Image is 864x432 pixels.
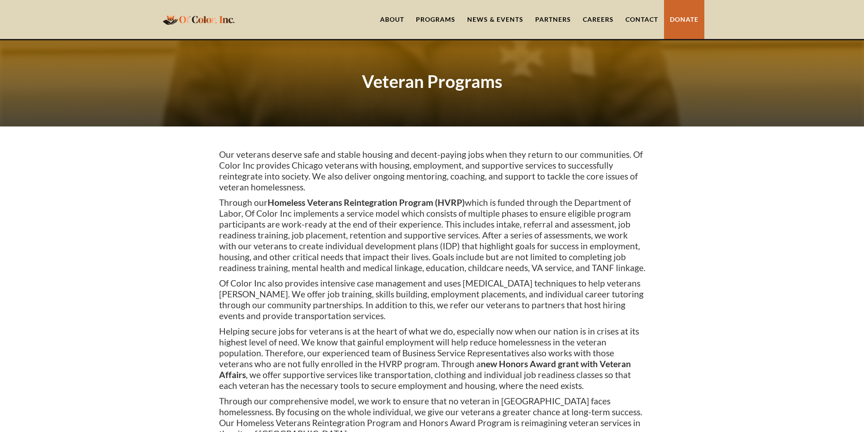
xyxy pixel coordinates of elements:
[219,278,645,321] p: Of Color Inc also provides intensive case management and uses [MEDICAL_DATA] techniques to help v...
[160,9,237,30] a: home
[362,71,503,92] strong: Veteran Programs
[219,359,631,380] strong: new Honors Award grant with Veteran Affairs
[219,149,645,193] p: Our veterans deserve safe and stable housing and decent-paying jobs when they return to our commu...
[219,326,645,391] p: Helping secure jobs for veterans is at the heart of what we do, especially now when our nation is...
[219,197,645,273] p: Through our which is funded through the Department of Labor, Of Color Inc implements a service mo...
[268,197,465,208] strong: Homeless Veterans Reintegration Program (HVRP)
[416,15,455,24] div: Programs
